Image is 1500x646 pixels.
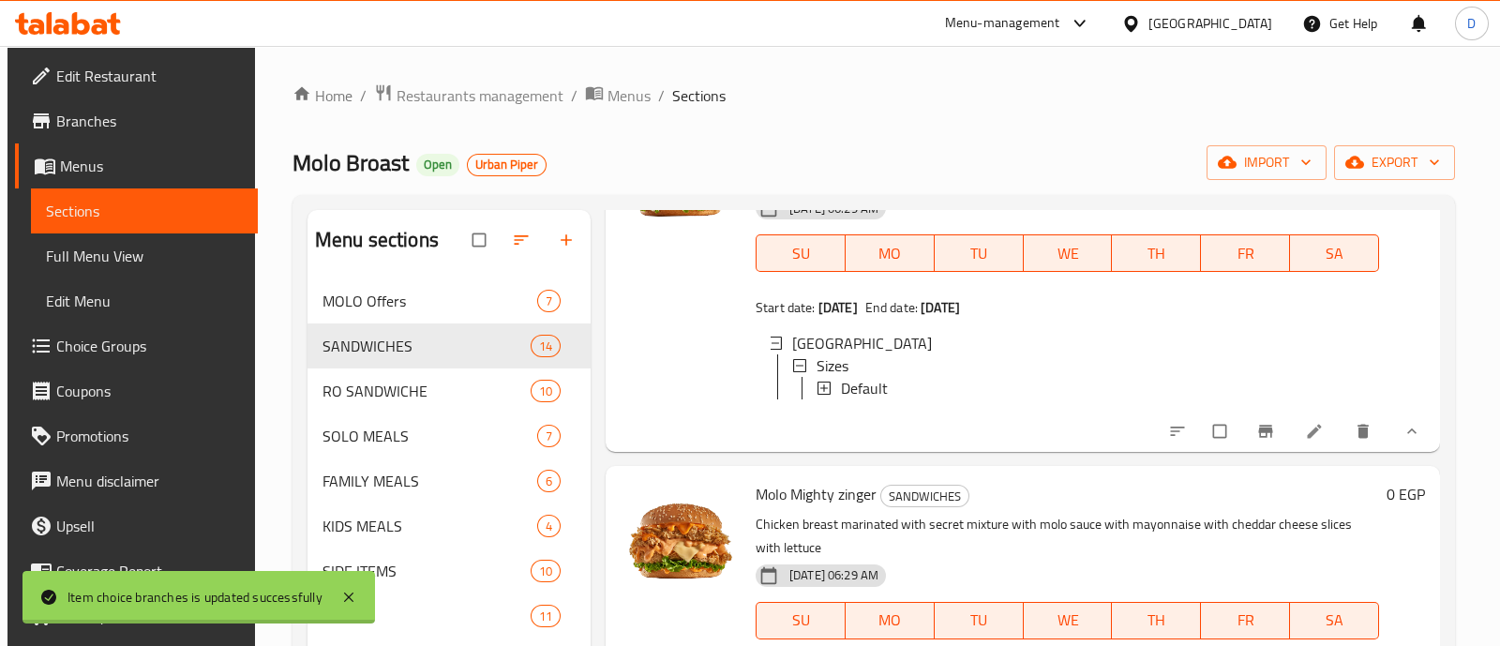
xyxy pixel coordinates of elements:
[537,425,561,447] div: items
[15,53,258,98] a: Edit Restaurant
[1208,607,1282,634] span: FR
[307,593,591,638] div: SAUCES11
[1112,602,1201,639] button: TH
[1031,607,1105,634] span: WE
[1031,240,1105,267] span: WE
[307,458,591,503] div: FAMILY MEALS6
[1112,234,1201,272] button: TH
[416,157,459,173] span: Open
[607,84,651,107] span: Menus
[756,513,1379,560] p: Chicken breast marinated with secret mixture with molo sauce with mayonnaise with cheddar cheese ...
[818,295,858,320] b: [DATE]
[1342,411,1387,452] button: delete
[846,234,935,272] button: MO
[56,470,243,492] span: Menu disclaimer
[756,234,846,272] button: SU
[1201,602,1290,639] button: FR
[537,515,561,537] div: items
[865,295,918,320] span: End date:
[397,84,563,107] span: Restaurants management
[1290,234,1379,272] button: SA
[764,240,838,267] span: SU
[531,560,561,582] div: items
[56,515,243,537] span: Upsell
[792,332,932,354] span: [GEOGRAPHIC_DATA]
[56,110,243,132] span: Branches
[538,518,560,535] span: 4
[853,240,927,267] span: MO
[322,425,537,447] span: SOLO MEALS
[307,413,591,458] div: SOLO MEALS7
[322,560,531,582] span: SIDE ITEMS
[46,245,243,267] span: Full Menu View
[292,84,352,107] a: Home
[1297,607,1372,634] span: SA
[56,560,243,582] span: Coverage Report
[31,233,258,278] a: Full Menu View
[1148,13,1272,34] div: [GEOGRAPHIC_DATA]
[315,226,439,254] h2: Menu sections
[322,380,531,402] span: RO SANDWICHE
[60,155,243,177] span: Menus
[416,154,459,176] div: Open
[846,602,935,639] button: MO
[1222,151,1312,174] span: import
[15,98,258,143] a: Branches
[15,593,258,638] a: Grocery Checklist
[1245,411,1290,452] button: Branch-specific-item
[1305,422,1327,441] a: Edit menu item
[374,83,563,108] a: Restaurants management
[756,480,877,508] span: Molo Mighty zinger
[532,608,560,625] span: 11
[935,234,1024,272] button: TU
[292,83,1455,108] nav: breadcrumb
[841,377,888,399] span: Default
[1024,234,1113,272] button: WE
[935,602,1024,639] button: TU
[15,503,258,548] a: Upsell
[307,323,591,368] div: SANDWICHES14
[46,290,243,312] span: Edit Menu
[468,157,546,173] span: Urban Piper
[360,84,367,107] li: /
[942,607,1016,634] span: TU
[307,548,591,593] div: SIDE ITEMS10
[322,470,537,492] span: FAMILY MEALS
[1387,481,1425,507] h6: 0 EGP
[942,240,1016,267] span: TU
[56,65,243,87] span: Edit Restaurant
[764,607,838,634] span: SU
[15,143,258,188] a: Menus
[56,605,243,627] span: Grocery Checklist
[1297,240,1372,267] span: SA
[782,566,886,584] span: [DATE] 06:29 AM
[1467,13,1476,34] span: D
[322,290,537,312] span: MOLO Offers
[46,200,243,222] span: Sections
[15,458,258,503] a: Menu disclaimer
[292,142,409,184] span: Molo Broast
[1387,411,1432,452] button: show more
[585,83,651,108] a: Menus
[322,515,537,537] span: KIDS MEALS
[31,188,258,233] a: Sections
[531,380,561,402] div: items
[31,278,258,323] a: Edit Menu
[537,290,561,312] div: items
[1349,151,1440,174] span: export
[538,293,560,310] span: 7
[15,323,258,368] a: Choice Groups
[921,295,960,320] b: [DATE]
[532,563,560,580] span: 10
[538,428,560,445] span: 7
[672,84,726,107] span: Sections
[571,84,577,107] li: /
[658,84,665,107] li: /
[67,587,322,608] div: Item choice branches is updated successfully
[880,485,969,507] div: SANDWICHES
